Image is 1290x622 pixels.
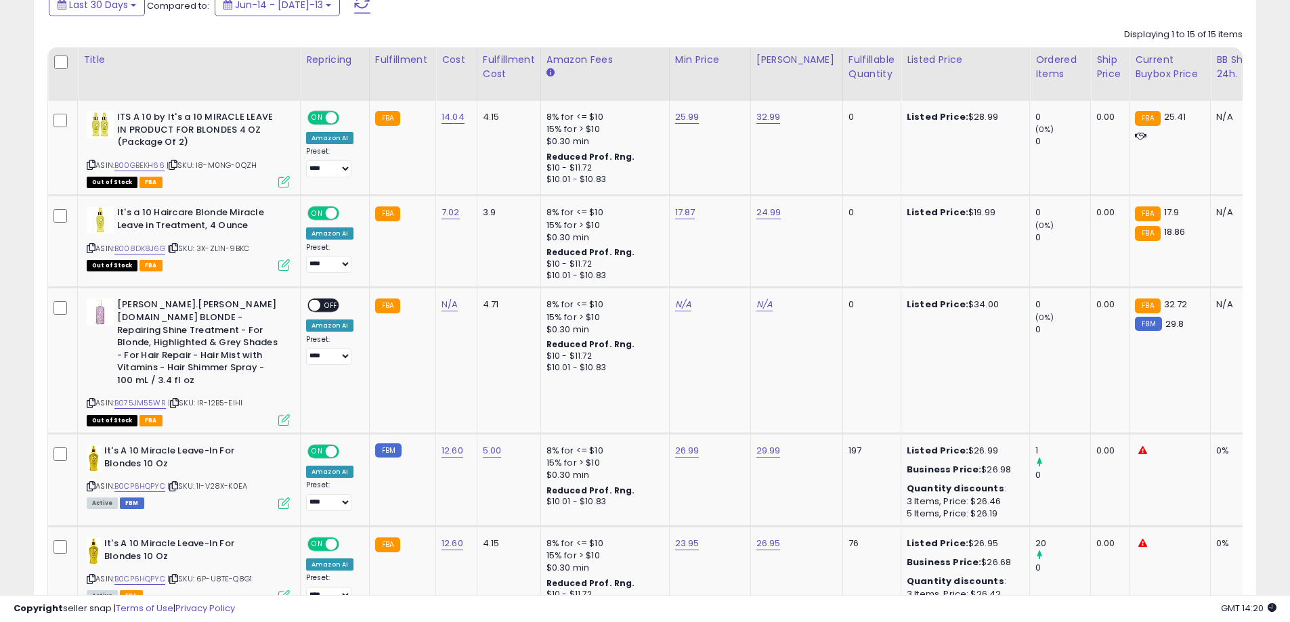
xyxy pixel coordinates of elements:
div: N/A [1216,206,1261,219]
div: 0% [1216,445,1261,457]
img: 31TdG3f+P2L._SL40_.jpg [87,537,101,564]
div: $28.99 [907,111,1019,123]
div: Cost [442,53,471,67]
span: OFF [337,208,359,219]
div: 0 [848,111,890,123]
div: 0.00 [1096,537,1119,550]
div: : [907,483,1019,495]
div: ASIN: [87,111,290,186]
a: B008DK8J6G [114,243,165,254]
small: FBA [375,206,400,221]
span: OFF [337,539,359,550]
span: All listings currently available for purchase on Amazon [87,497,118,509]
small: (0%) [1035,312,1054,323]
a: 14.04 [442,110,465,124]
div: 0 [848,206,890,219]
a: B075JM55WR [114,397,166,409]
div: $10 - $11.72 [546,259,659,270]
span: ON [309,208,326,219]
div: 0 [848,298,890,311]
div: ASIN: [87,298,290,424]
div: ASIN: [87,445,290,508]
div: Min Price [675,53,745,67]
span: 32.72 [1164,298,1188,311]
div: 0 [1035,324,1090,336]
b: Reduced Prof. Rng. [546,246,635,258]
div: 8% for <= $10 [546,111,659,123]
a: 5.00 [483,444,502,458]
div: 0 [1035,231,1090,244]
div: Current Buybox Price [1135,53,1205,81]
small: Amazon Fees. [546,67,555,79]
a: N/A [442,298,458,311]
div: 0.00 [1096,111,1119,123]
div: 3 Items, Price: $26.46 [907,495,1019,508]
b: Listed Price: [907,110,968,123]
span: OFF [337,112,359,124]
div: 4.71 [483,298,530,311]
span: 17.9 [1164,206,1180,219]
a: 32.99 [756,110,781,124]
div: 0 [1035,206,1090,219]
div: 20 [1035,537,1090,550]
div: 15% for > $10 [546,311,659,324]
a: B0CP6HQPYC [114,573,165,585]
small: FBA [1135,298,1160,313]
div: 76 [848,537,890,550]
img: 31dWCXxhRnL._SL40_.jpg [87,206,114,234]
b: Listed Price: [907,298,968,311]
div: Amazon AI [306,132,353,144]
div: 15% for > $10 [546,457,659,469]
div: 0.00 [1096,298,1119,311]
div: $19.99 [907,206,1019,219]
b: ITS A 10 by It's a 10 MIRACLE LEAVE IN PRODUCT FOR BLONDES 4 OZ (Package Of 2) [117,111,282,152]
b: Reduced Prof. Rng. [546,485,635,496]
b: Business Price: [907,556,981,569]
a: N/A [756,298,773,311]
span: FBM [120,497,144,509]
span: OFF [320,300,342,311]
b: Listed Price: [907,206,968,219]
a: 26.99 [675,444,700,458]
div: 0 [1035,111,1090,123]
div: 8% for <= $10 [546,537,659,550]
div: Repricing [306,53,364,67]
b: Listed Price: [907,444,968,457]
div: 0% [1216,537,1261,550]
img: 311BnT+zxzL._SL40_.jpg [87,298,114,326]
span: 29.8 [1165,317,1184,330]
b: It's a 10 Haircare Blonde Miracle Leave in Treatment, 4 Ounce [117,206,282,235]
a: 26.95 [756,537,781,550]
div: 8% for <= $10 [546,298,659,311]
span: FBA [139,260,163,271]
div: $0.30 min [546,324,659,336]
a: 24.99 [756,206,781,219]
a: 12.60 [442,444,463,458]
span: ON [309,446,326,458]
b: Reduced Prof. Rng. [546,577,635,589]
div: 8% for <= $10 [546,206,659,219]
b: Business Price: [907,463,981,476]
div: [PERSON_NAME] [756,53,837,67]
b: [PERSON_NAME].[PERSON_NAME][DOMAIN_NAME] BLONDE - Repairing Shine Treatment - For Blonde, Highlig... [117,298,282,390]
div: Amazon AI [306,558,353,571]
a: N/A [675,298,691,311]
div: 5 Items, Price: $26.19 [907,508,1019,520]
div: $0.30 min [546,135,659,148]
b: Quantity discounts [907,575,1004,587]
a: 23.95 [675,537,700,550]
div: 15% for > $10 [546,219,659,231]
span: 2025-08-13 14:20 GMT [1221,602,1276,615]
a: Privacy Policy [175,602,235,615]
b: Reduced Prof. Rng. [546,151,635,162]
div: Preset: [306,243,359,273]
div: Amazon AI [306,319,353,332]
span: All listings that are currently out of stock and unavailable for purchase on Amazon [87,177,137,188]
a: 7.02 [442,206,460,219]
div: $10 - $11.72 [546,162,659,174]
div: Ordered Items [1035,53,1085,81]
small: FBM [1135,317,1161,331]
div: Preset: [306,335,359,365]
span: 18.86 [1164,225,1186,238]
small: FBM [375,443,402,458]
